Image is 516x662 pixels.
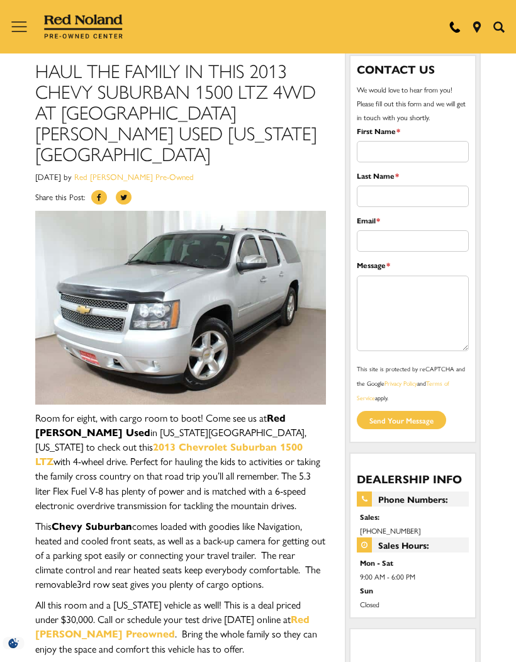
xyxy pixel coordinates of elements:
[488,21,510,33] button: Open the inventory search
[357,213,380,227] label: Email
[52,519,132,533] strong: Chevy Suburban
[35,60,326,164] h1: Haul The Family in This 2013 Chevy Suburban 1500 LTZ 4WD at [GEOGRAPHIC_DATA][PERSON_NAME] Used [...
[44,14,123,40] img: Red Noland Pre-Owned
[357,124,400,138] label: First Name
[35,410,320,512] span: Room for eight, with cargo room to boot! Come see us at in [US_STATE][GEOGRAPHIC_DATA], [US_STATE...
[35,612,310,641] a: Red [PERSON_NAME] Preowned
[74,171,194,182] a: Red [PERSON_NAME] Pre-Owned
[357,364,465,402] small: This site is protected by reCAPTCHA and the Google and apply.
[64,171,72,182] span: by
[357,84,466,122] span: We would love to hear from you! Please fill out this form and we will get in touch with you shortly.
[384,379,417,388] a: Privacy Policy
[357,473,469,485] h3: Dealership Info
[360,597,466,611] span: Closed
[357,258,390,272] label: Message
[360,569,466,583] span: 9:00 AM - 6:00 PM
[44,19,123,31] a: Red Noland Pre-Owned
[35,190,326,211] div: Share this Post:
[360,525,421,536] a: [PHONE_NUMBER]
[35,410,286,439] strong: Red [PERSON_NAME] Used
[357,62,469,76] h3: Contact Us
[35,597,317,655] span: All this room and a [US_STATE] vehicle as well! This is a deal priced under $30,000. Call or sche...
[35,171,61,182] span: [DATE]
[360,510,466,524] span: Sales:
[357,411,446,429] input: Send your message
[357,491,469,507] span: Phone Numbers:
[360,583,466,597] span: Sun
[360,556,466,569] span: Mon - Sat
[357,169,399,182] label: Last Name
[357,379,449,402] a: Terms of Service
[357,537,469,553] span: Sales Hours:
[35,211,326,405] img: 2013 Chevy Suburban 1500 LTZ for sale Red Noland Used Colorado Springs
[77,576,264,591] span: 3rd row seat gives you plenty of cargo options.
[35,439,303,468] a: 2013 Chevrolet Suburban 1500 LTZ
[35,519,325,591] span: This comes loaded with goodies like Navigation, heated and cooled front seats, as well as a back-...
